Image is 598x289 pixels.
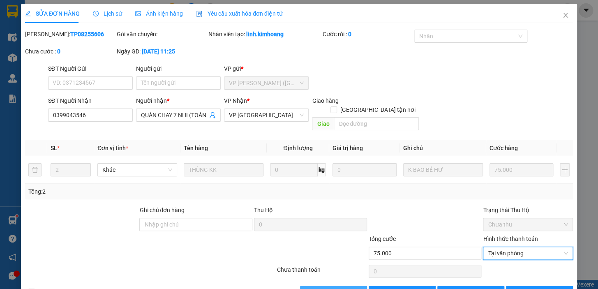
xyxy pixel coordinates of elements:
[489,145,518,151] span: Cước hàng
[136,64,221,73] div: Người gửi
[483,206,573,215] div: Trạng thái Thu Hộ
[283,145,312,151] span: Định lượng
[312,117,334,130] span: Giao
[224,97,247,104] span: VP Nhận
[337,105,419,114] span: [GEOGRAPHIC_DATA] tận nơi
[184,163,263,176] input: VD: Bàn, Ghế
[369,236,396,242] span: Tổng cước
[184,145,208,151] span: Tên hàng
[276,265,368,280] div: Chưa thanh toán
[312,97,338,104] span: Giao hàng
[560,163,570,176] button: plus
[70,31,104,37] b: TP08255606
[28,187,231,196] div: Tổng: 2
[21,53,57,61] span: KO BAO HƯ
[229,109,304,121] span: VP Bình Phú
[93,10,122,17] span: Lịch sử
[117,47,207,56] div: Ngày GD:
[332,145,363,151] span: Giá trị hàng
[196,11,203,17] img: icon
[28,163,42,176] button: delete
[254,207,273,213] span: Thu Hộ
[3,53,57,61] span: GIAO:
[97,145,128,151] span: Đơn vị tính
[323,30,413,39] div: Cước rồi :
[117,30,207,39] div: Gói vận chuyển:
[142,48,175,55] b: [DATE] 11:25
[139,218,252,231] input: Ghi chú đơn hàng
[208,30,321,39] div: Nhân viên tạo:
[3,16,120,32] p: GỬI:
[209,112,216,118] span: user-add
[403,163,483,176] input: Ghi Chú
[229,77,304,89] span: VP Trần Phú (Hàng)
[334,117,419,130] input: Dọc đường
[3,16,76,32] span: VP [PERSON_NAME] ([GEOGRAPHIC_DATA]) -
[483,236,538,242] label: Hình thức thanh toán
[57,48,60,55] b: 0
[139,207,185,213] label: Ghi chú đơn hàng
[489,163,554,176] input: 0
[48,96,133,105] div: SĐT Người Nhận
[25,10,80,17] span: SỬA ĐƠN HÀNG
[348,31,351,37] b: 0
[332,163,397,176] input: 0
[25,11,31,16] span: edit
[554,4,577,27] button: Close
[23,35,65,43] span: VP Càng Long
[135,10,183,17] span: Ảnh kiện hàng
[135,11,141,16] span: picture
[44,44,63,52] span: THIỆN
[25,30,115,39] div: [PERSON_NAME]:
[318,163,326,176] span: kg
[25,47,115,56] div: Chưa cước :
[488,247,568,259] span: Tại văn phòng
[136,96,221,105] div: Người nhận
[3,35,120,43] p: NHẬN:
[400,140,486,156] th: Ghi chú
[224,64,309,73] div: VP gửi
[93,11,99,16] span: clock-circle
[28,5,95,12] strong: BIÊN NHẬN GỬI HÀNG
[51,145,57,151] span: SL
[3,44,63,52] span: 0368103315 -
[102,164,172,176] span: Khác
[196,10,283,17] span: Yêu cầu xuất hóa đơn điện tử
[246,31,284,37] b: linh.kimhoang
[562,12,569,18] span: close
[488,218,568,231] span: Chưa thu
[48,64,133,73] div: SĐT Người Gửi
